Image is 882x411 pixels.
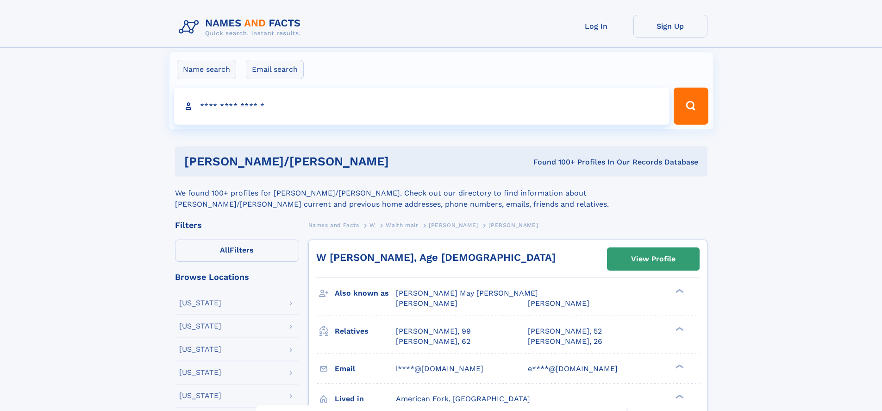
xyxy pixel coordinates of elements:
input: search input [174,88,670,125]
span: [PERSON_NAME] May [PERSON_NAME] [396,289,538,297]
a: [PERSON_NAME], 52 [528,326,602,336]
div: ❯ [673,393,684,399]
div: Found 100+ Profiles In Our Records Database [461,157,698,167]
a: Sign Up [633,15,707,38]
div: ❯ [673,326,684,332]
span: Waith mair [386,222,418,228]
div: ❯ [673,288,684,294]
a: [PERSON_NAME] [429,219,478,231]
span: All [220,246,230,254]
button: Search Button [674,88,708,125]
a: [PERSON_NAME], 26 [528,336,602,347]
div: [US_STATE] [179,299,221,307]
div: We found 100+ profiles for [PERSON_NAME]/[PERSON_NAME]. Check out our directory to find informati... [175,177,707,210]
label: Name search [177,60,236,79]
a: [PERSON_NAME], 99 [396,326,471,336]
span: [PERSON_NAME] [488,222,538,228]
label: Email search [246,60,304,79]
img: Logo Names and Facts [175,15,308,40]
a: Names and Facts [308,219,359,231]
a: W [369,219,375,231]
a: Log In [559,15,633,38]
h3: Relatives [335,323,396,339]
h3: Also known as [335,285,396,301]
span: American Fork, [GEOGRAPHIC_DATA] [396,394,530,403]
h1: [PERSON_NAME]/[PERSON_NAME] [184,156,461,167]
h3: Email [335,361,396,377]
span: [PERSON_NAME] [396,299,457,308]
a: [PERSON_NAME], 62 [396,336,470,347]
label: Filters [175,240,299,262]
span: W [369,222,375,228]
div: [US_STATE] [179,369,221,376]
div: [US_STATE] [179,322,221,330]
a: Waith mair [386,219,418,231]
div: [US_STATE] [179,346,221,353]
div: [US_STATE] [179,392,221,399]
span: [PERSON_NAME] [429,222,478,228]
h3: Lived in [335,391,396,407]
a: W [PERSON_NAME], Age [DEMOGRAPHIC_DATA] [316,252,556,263]
span: [PERSON_NAME] [528,299,589,308]
div: Filters [175,221,299,229]
div: View Profile [631,248,676,270]
div: Browse Locations [175,273,299,281]
a: View Profile [607,248,699,270]
div: ❯ [673,363,684,369]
